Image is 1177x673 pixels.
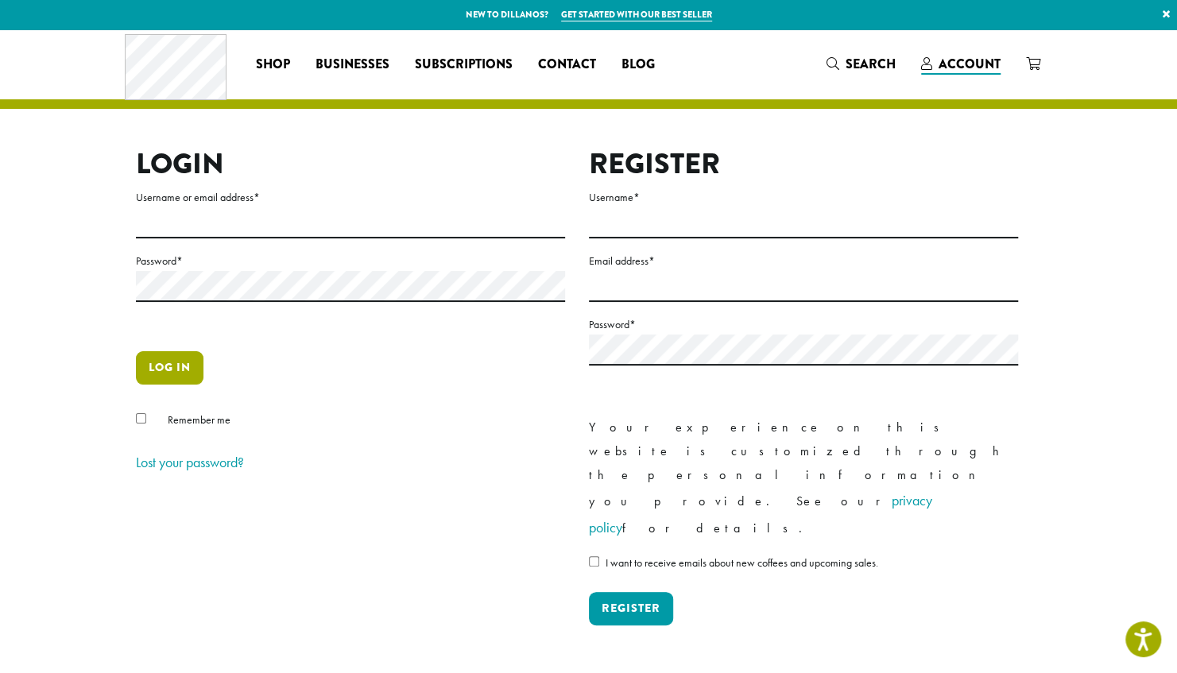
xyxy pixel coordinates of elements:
h2: Login [136,147,565,181]
a: Lost your password? [136,453,244,471]
button: Log in [136,351,203,385]
span: Contact [538,55,596,75]
span: Subscriptions [415,55,513,75]
span: I want to receive emails about new coffees and upcoming sales. [606,555,878,570]
a: Get started with our best seller [561,8,712,21]
span: Remember me [168,412,230,427]
label: Email address [589,251,1018,271]
p: Your experience on this website is customized through the personal information you provide. See o... [589,416,1018,541]
label: Username or email address [136,188,565,207]
input: I want to receive emails about new coffees and upcoming sales. [589,556,599,567]
span: Shop [256,55,290,75]
span: Businesses [316,55,389,75]
label: Password [136,251,565,271]
h2: Register [589,147,1018,181]
a: Search [814,51,908,77]
a: Shop [243,52,303,77]
span: Blog [621,55,655,75]
label: Password [589,315,1018,335]
label: Username [589,188,1018,207]
span: Account [939,55,1001,73]
a: privacy policy [589,491,932,536]
button: Register [589,592,673,625]
span: Search [846,55,896,73]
